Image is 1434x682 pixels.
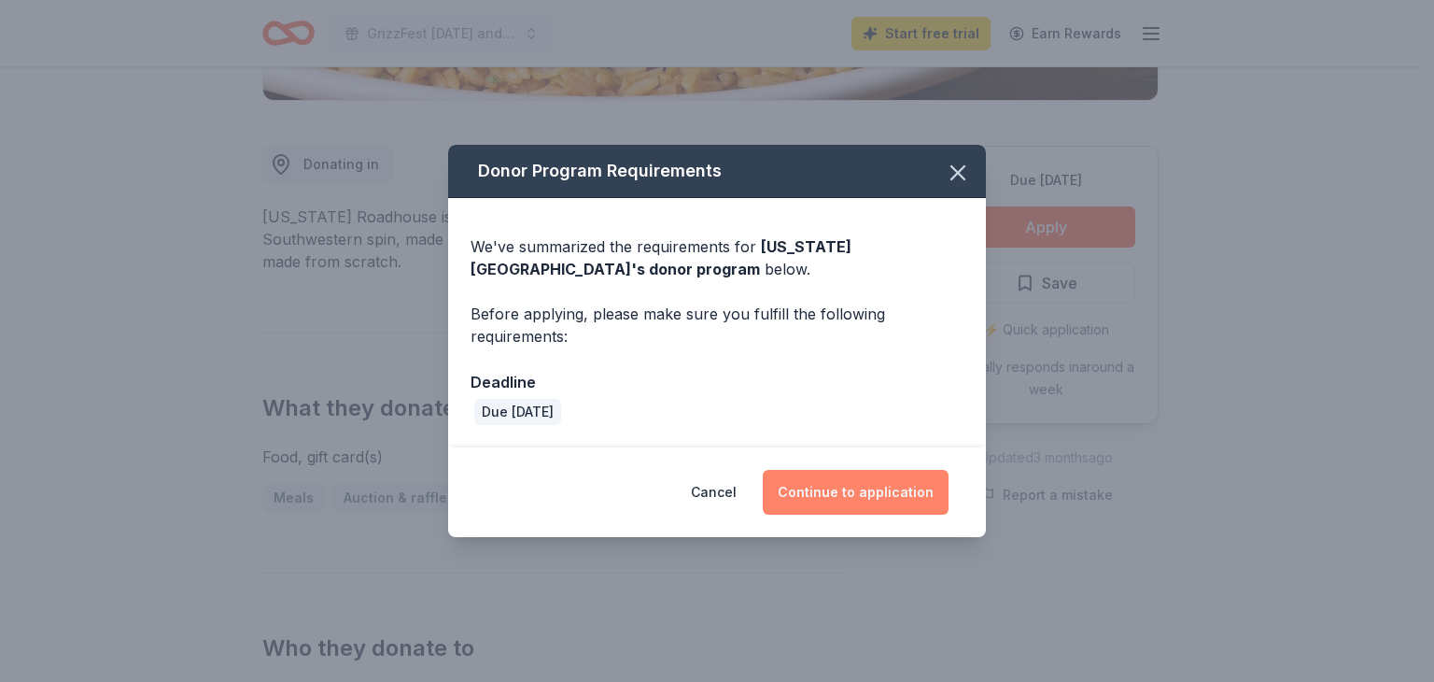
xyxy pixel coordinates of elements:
button: Cancel [691,470,737,515]
div: Deadline [471,370,963,394]
div: We've summarized the requirements for below. [471,235,963,280]
div: Donor Program Requirements [448,145,986,198]
button: Continue to application [763,470,949,515]
div: Before applying, please make sure you fulfill the following requirements: [471,303,963,348]
div: Due [DATE] [474,399,561,425]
